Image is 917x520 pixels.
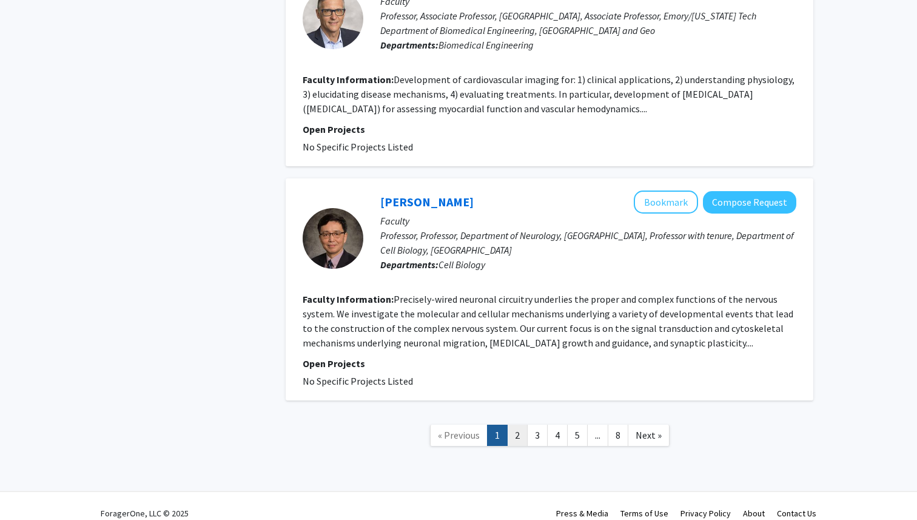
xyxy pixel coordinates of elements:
span: Biomedical Engineering [438,39,534,51]
a: 5 [567,425,588,446]
button: Add James Zheng to Bookmarks [634,191,698,214]
a: 2 [507,425,528,446]
fg-read-more: Precisely-wired neuronal circuitry underlies the proper and complex functions of the nervous syst... [303,293,793,349]
a: Contact Us [777,508,816,519]
span: ... [595,429,600,441]
nav: Page navigation [286,413,813,462]
p: Open Projects [303,356,796,371]
span: No Specific Projects Listed [303,375,413,387]
b: Departments: [380,258,438,271]
p: Open Projects [303,122,796,137]
a: Press & Media [556,508,608,519]
p: Professor, Associate Professor, [GEOGRAPHIC_DATA], Associate Professor, Emory/[US_STATE] Tech Dep... [380,8,796,38]
span: Cell Biology [438,258,485,271]
a: Terms of Use [620,508,668,519]
span: « Previous [438,429,480,441]
a: Privacy Policy [680,508,731,519]
a: 1 [487,425,508,446]
a: 3 [527,425,548,446]
p: Faculty [380,214,796,228]
fg-read-more: Development of cardiovascular imaging for: 1) clinical applications, 2) understanding physiology,... [303,73,794,115]
b: Departments: [380,39,438,51]
iframe: Chat [9,465,52,511]
a: 8 [608,425,628,446]
a: About [743,508,765,519]
b: Faculty Information: [303,73,394,86]
span: Next » [636,429,662,441]
span: No Specific Projects Listed [303,141,413,153]
b: Faculty Information: [303,293,394,305]
a: [PERSON_NAME] [380,194,474,209]
a: 4 [547,425,568,446]
button: Compose Request to James Zheng [703,191,796,214]
p: Professor, Professor, Department of Neurology, [GEOGRAPHIC_DATA], Professor with tenure, Departme... [380,228,796,257]
a: Next [628,425,670,446]
a: Previous Page [430,425,488,446]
